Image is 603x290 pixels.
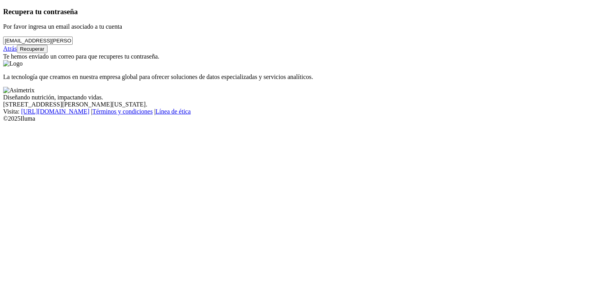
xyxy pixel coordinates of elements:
a: [URL][DOMAIN_NAME] [21,108,90,115]
div: [STREET_ADDRESS][PERSON_NAME][US_STATE]. [3,101,600,108]
div: Visita : | | [3,108,600,115]
a: Términos y condiciones [92,108,153,115]
button: Recuperar [17,45,48,53]
img: Logo [3,60,23,67]
p: Por favor ingresa un email asociado a tu cuenta [3,23,600,30]
h3: Recupera tu contraseña [3,7,600,16]
a: Línea de ética [155,108,191,115]
img: Asimetrix [3,87,35,94]
a: Atrás [3,45,17,52]
input: Tu correo [3,37,73,45]
div: Diseñando nutrición, impactando vidas. [3,94,600,101]
div: © 2025 Iluma [3,115,600,122]
p: La tecnología que creamos en nuestra empresa global para ofrecer soluciones de datos especializad... [3,73,600,81]
div: Te hemos enviado un correo para que recuperes tu contraseña. [3,53,600,60]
